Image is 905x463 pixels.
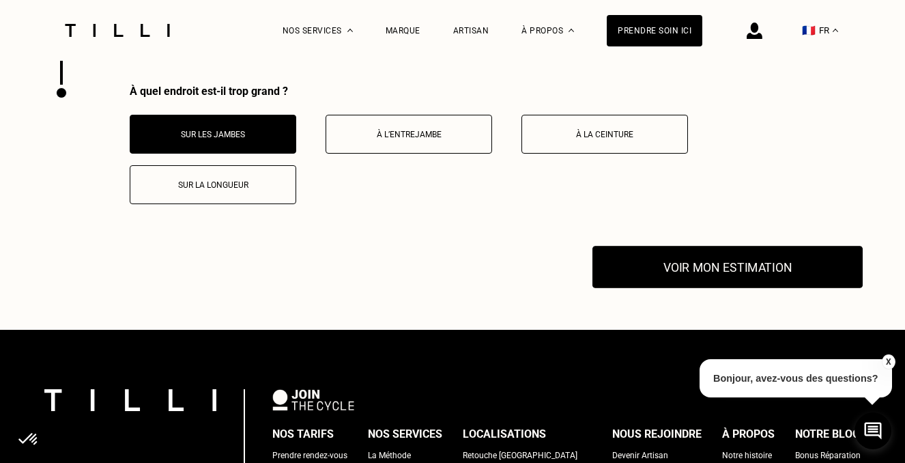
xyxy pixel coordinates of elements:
img: icône connexion [747,23,762,39]
div: Nos tarifs [272,424,334,445]
a: Prendre rendez-vous [272,449,347,462]
div: À quel endroit est-il trop grand ? [130,85,850,98]
img: menu déroulant [833,29,838,32]
p: À l’entrejambe [333,130,485,139]
a: Marque [386,26,420,36]
img: Menu déroulant [347,29,353,32]
button: Voir mon estimation [592,247,863,289]
img: Logo du service de couturière Tilli [60,24,175,37]
button: Sur la longueur [130,165,296,204]
a: Devenir Artisan [612,449,668,462]
div: Nous rejoindre [612,424,702,445]
div: Localisations [463,424,546,445]
a: Bonus Réparation [795,449,861,462]
button: Sur les jambes [130,115,296,154]
button: À l’entrejambe [326,115,492,154]
button: X [881,354,895,369]
button: À la ceinture [521,115,688,154]
span: 🇫🇷 [802,24,816,37]
div: Notre blog [795,424,860,445]
p: Sur les jambes [137,130,289,139]
img: Menu déroulant à propos [569,29,574,32]
a: Prendre soin ici [607,15,702,46]
img: logo Tilli [44,389,216,410]
a: La Méthode [368,449,411,462]
p: Sur la longueur [137,180,289,190]
div: Nos services [368,424,442,445]
a: Artisan [453,26,489,36]
p: Bonjour, avez-vous des questions? [700,359,892,397]
p: À la ceinture [529,130,680,139]
a: Notre histoire [722,449,772,462]
div: À propos [722,424,775,445]
img: logo Join The Cycle [272,389,354,410]
a: Retouche [GEOGRAPHIC_DATA] [463,449,577,462]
